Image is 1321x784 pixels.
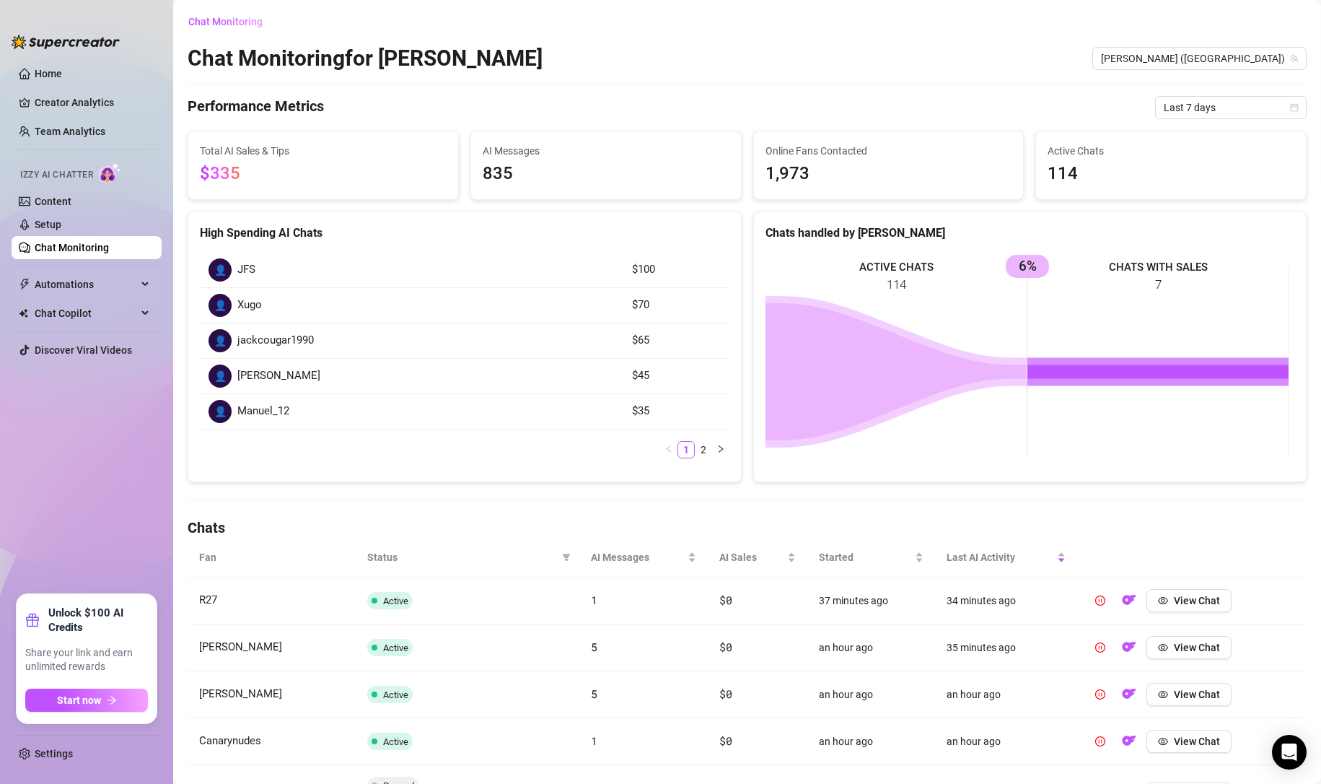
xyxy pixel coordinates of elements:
div: High Spending AI Chats [200,224,729,242]
article: $70 [632,297,721,314]
span: calendar [1290,103,1299,112]
span: 5 [591,640,597,654]
td: an hour ago [807,718,935,765]
button: OF [1118,589,1141,612]
a: Chat Monitoring [35,242,109,253]
span: thunderbolt [19,279,30,290]
span: $335 [200,163,240,183]
span: $0 [719,640,732,654]
td: an hour ago [935,718,1077,765]
span: eye [1158,689,1168,700]
a: Home [35,68,62,79]
a: OF [1118,692,1141,703]
span: Active Chats [1048,143,1294,159]
span: Manuel_12 [237,403,289,420]
button: Chat Monitoring [188,10,274,33]
button: right [712,441,729,458]
a: Discover Viral Videos [35,344,132,356]
span: [PERSON_NAME] [237,367,320,385]
span: 1 [591,593,597,607]
img: OF [1122,687,1136,701]
span: Started [819,549,912,565]
span: team [1290,54,1299,63]
span: View Chat [1174,642,1220,653]
span: JFS [237,261,255,279]
td: 34 minutes ago [935,578,1077,624]
span: left [664,445,673,453]
span: gift [25,613,40,627]
span: Active [383,736,408,747]
a: 1 [678,442,694,458]
span: pause-circle [1095,643,1105,653]
span: eye [1158,736,1168,746]
a: Team Analytics [35,126,105,137]
article: $65 [632,332,721,349]
h4: Performance Metrics [188,96,324,119]
div: 👤 [209,258,232,282]
a: Creator Analytics [35,91,150,114]
span: Canarynudes [199,734,261,747]
h2: Chat Monitoring for [PERSON_NAME] [188,45,543,72]
img: Chat Copilot [19,308,28,318]
span: Share your link and earn unlimited rewards [25,646,148,674]
span: R27 [199,593,217,606]
div: 👤 [209,294,232,317]
td: an hour ago [935,671,1077,718]
span: Active [383,596,408,606]
span: Last AI Activity [947,549,1054,565]
span: View Chat [1174,595,1220,606]
button: OF [1118,636,1141,659]
span: 1 [591,733,597,748]
li: 1 [677,441,695,458]
span: $0 [719,733,732,748]
span: eye [1158,596,1168,606]
th: Fan [188,538,356,578]
span: AI Sales [719,549,784,565]
button: OF [1118,683,1141,706]
span: $0 [719,687,732,701]
article: $35 [632,403,721,420]
span: Chat Monitoring [188,16,263,27]
div: Chats handled by [PERSON_NAME] [765,224,1295,242]
div: 👤 [209,400,232,423]
span: $0 [719,593,732,607]
span: 114 [1048,160,1294,188]
a: Content [35,196,71,207]
span: Total AI Sales & Tips [200,143,447,159]
button: View Chat [1146,730,1232,753]
span: Edgar (edgiriland) [1101,48,1298,69]
button: OF [1118,730,1141,753]
span: 5 [591,687,597,701]
span: View Chat [1174,689,1220,700]
button: View Chat [1146,683,1232,706]
th: Last AI Activity [935,538,1077,578]
span: filter [562,553,571,562]
h4: Chats [188,518,1307,538]
span: 835 [483,160,729,188]
td: 37 minutes ago [807,578,935,624]
div: Open Intercom Messenger [1272,735,1307,770]
a: Setup [35,219,61,230]
span: Izzy AI Chatter [20,168,93,182]
article: $45 [632,367,721,385]
span: View Chat [1174,736,1220,747]
span: Chat Copilot [35,302,137,325]
button: View Chat [1146,636,1232,659]
td: an hour ago [807,671,935,718]
a: 2 [695,442,711,458]
img: OF [1122,733,1136,748]
article: $100 [632,261,721,279]
strong: Unlock $100 AI Credits [48,606,148,635]
span: jackcougar1990 [237,332,314,349]
span: pause-circle [1095,689,1105,700]
span: arrow-right [107,695,117,705]
div: 👤 [209,365,232,388]
img: logo-BBDzfeDw.svg [12,35,120,49]
span: Xugo [237,297,262,314]
span: right [716,445,725,453]
li: Previous Page [660,441,677,458]
td: 35 minutes ago [935,624,1077,671]
li: 2 [695,441,712,458]
span: filter [559,546,574,568]
img: AI Chatter [99,162,121,183]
